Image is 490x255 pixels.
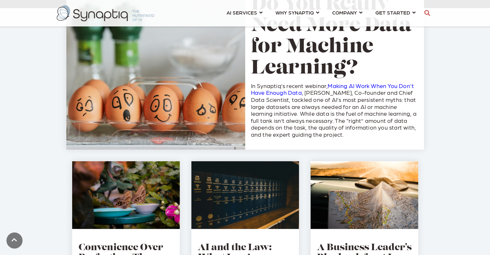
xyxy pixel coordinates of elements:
a: WHY SYNAPTIQ [275,6,319,18]
nav: menu [220,2,422,25]
span: AI SERVICES [226,8,257,17]
a: Making AI Work When You Don't Have Enough Data [251,82,414,96]
img: synaptiq logo-2 [57,5,154,21]
a: GET STARTED [375,6,416,18]
span: GET STARTED [375,8,410,17]
span: WHY SYNAPTIQ [275,8,314,17]
span: COMPANY [332,8,357,17]
a: AI SERVICES [226,6,263,18]
p: In Synaptiq’s recent webinar, , [PERSON_NAME], Co-founder and Chief Data Scientist, tackled one o... [251,82,418,138]
a: COMPANY [332,6,362,18]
